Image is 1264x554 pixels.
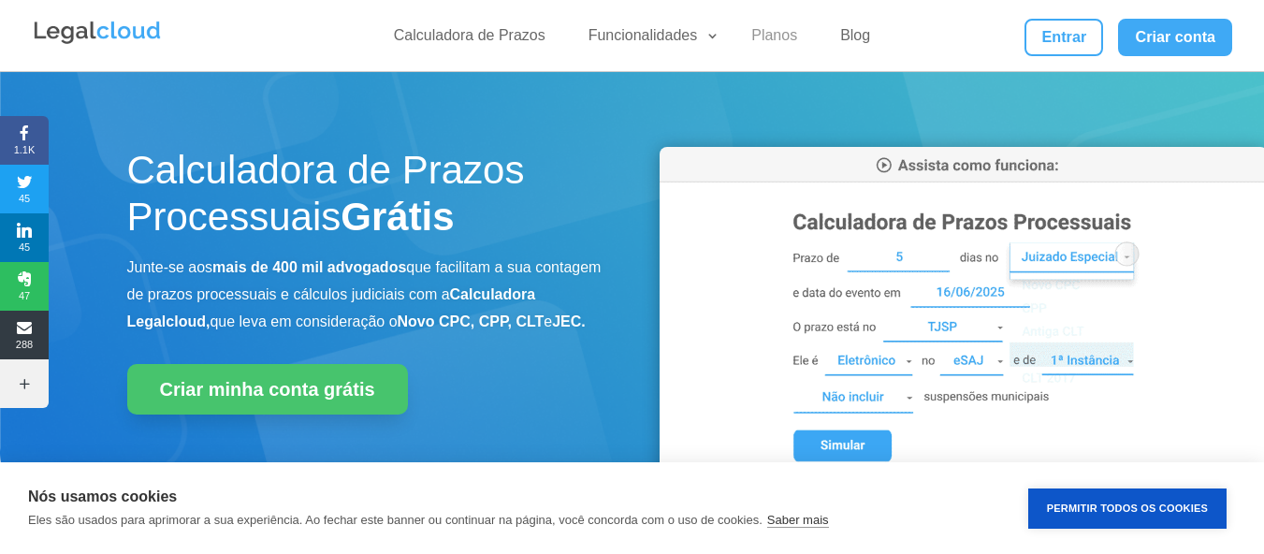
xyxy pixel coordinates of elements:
[1024,19,1103,56] a: Entrar
[28,513,763,527] p: Eles são usados para aprimorar a sua experiência. Ao fechar este banner ou continuar na página, v...
[32,34,163,50] a: Logo da Legalcloud
[28,488,177,504] strong: Nós usamos cookies
[552,313,586,329] b: JEC.
[32,19,163,47] img: Legalcloud Logo
[740,26,808,53] a: Planos
[127,147,604,251] h1: Calculadora de Prazos Processuais
[341,195,454,239] strong: Grátis
[577,26,720,53] a: Funcionalidades
[1118,19,1232,56] a: Criar conta
[383,26,557,53] a: Calculadora de Prazos
[127,364,408,415] a: Criar minha conta grátis
[127,255,604,335] p: Junte-se aos que facilitam a sua contagem de prazos processuais e cálculos judiciais com a que le...
[767,513,829,528] a: Saber mais
[127,286,536,329] b: Calculadora Legalcloud,
[829,26,881,53] a: Blog
[212,259,406,275] b: mais de 400 mil advogados
[398,313,545,329] b: Novo CPC, CPP, CLT
[1028,488,1227,529] button: Permitir Todos os Cookies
